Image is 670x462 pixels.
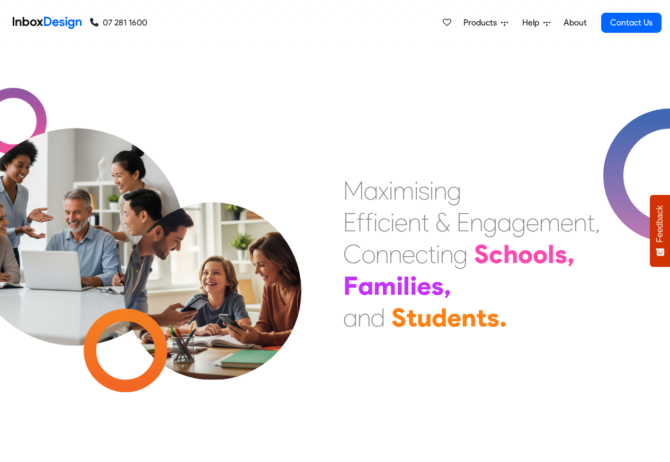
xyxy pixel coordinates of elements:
div: n [470,206,483,238]
div: u [417,302,432,333]
a: Products [459,12,512,33]
div: f [356,206,365,238]
div: & [435,206,450,238]
div: t [428,238,436,270]
div: i [430,175,434,206]
div: h [503,238,518,270]
span: Help [522,16,543,29]
div: i [373,206,378,238]
div: . [499,302,507,333]
div: l [548,238,555,270]
div: i [410,270,417,302]
div: e [560,206,574,238]
div: g [447,175,461,206]
div: S [474,238,489,270]
div: t [587,206,595,238]
div: M [343,175,364,206]
div: a [364,175,378,206]
span: Products [463,16,501,29]
div: e [402,238,415,270]
a: Help [518,12,555,33]
div: l [403,270,410,302]
img: parents_with_child.png [102,158,324,380]
a: About [560,12,589,33]
div: t [406,302,417,333]
span: Feedback [655,205,665,242]
div: n [574,206,587,238]
div: i [436,238,440,270]
div: g [483,206,497,238]
div: Maximising Efficient & Engagement, Connecting Schools, Families, and Students. [343,175,600,333]
div: i [414,175,418,206]
a: 07 281 1600 [90,16,147,29]
div: x [378,175,389,206]
div: e [417,270,431,302]
div: a [358,270,373,302]
div: E [457,206,470,238]
div: c [415,238,428,270]
div: c [489,238,503,270]
div: i [396,270,403,302]
div: C [343,238,362,270]
div: e [447,302,461,333]
div: o [362,238,376,270]
div: s [487,302,499,333]
div: i [389,175,393,206]
div: m [393,175,414,206]
div: n [358,302,371,333]
div: E [343,206,356,238]
button: Feedback - Show survey [650,195,670,267]
div: t [476,302,487,333]
div: F [343,270,358,302]
div: a [343,302,358,333]
div: i [390,206,395,238]
div: , [567,238,575,270]
div: e [395,206,408,238]
div: d [371,302,385,333]
div: s [418,175,430,206]
div: g [512,206,526,238]
div: n [376,238,389,270]
div: c [378,206,390,238]
div: n [389,238,402,270]
div: o [533,238,548,270]
div: f [365,206,373,238]
div: n [408,206,421,238]
div: s [555,238,567,270]
div: n [440,238,453,270]
div: n [461,302,476,333]
div: t [421,206,429,238]
a: Contact Us [601,13,662,33]
div: a [497,206,512,238]
div: , [595,206,600,238]
div: e [526,206,539,238]
div: g [453,238,468,270]
div: m [539,206,560,238]
div: n [434,175,447,206]
div: s [431,270,444,302]
div: S [391,302,406,333]
div: m [373,270,396,302]
div: , [444,270,451,302]
div: d [432,302,447,333]
div: o [518,238,533,270]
